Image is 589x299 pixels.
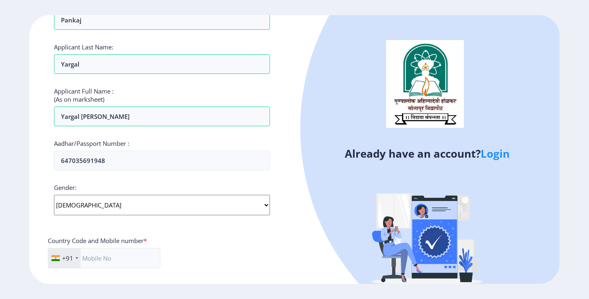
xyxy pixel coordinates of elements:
input: Mobile No [48,248,160,268]
label: Gender: [54,183,76,192]
label: Email Address: [54,283,95,291]
label: Country Code and Mobile number [48,237,147,245]
a: Login [481,146,510,161]
img: logo [386,40,464,127]
div: India (भारत): +91 [48,248,81,268]
label: Applicant Full Name : (As on marksheet) [54,87,114,103]
input: First Name [54,10,270,30]
input: Last Name [54,54,270,74]
input: Full Name [54,107,270,126]
div: +91 [62,254,73,262]
label: Applicant Last Name: [54,43,113,51]
h4: Already have an account? [301,147,553,160]
input: Aadhar/Passport Number [54,151,270,170]
label: Aadhar/Passport Number : [54,139,129,147]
